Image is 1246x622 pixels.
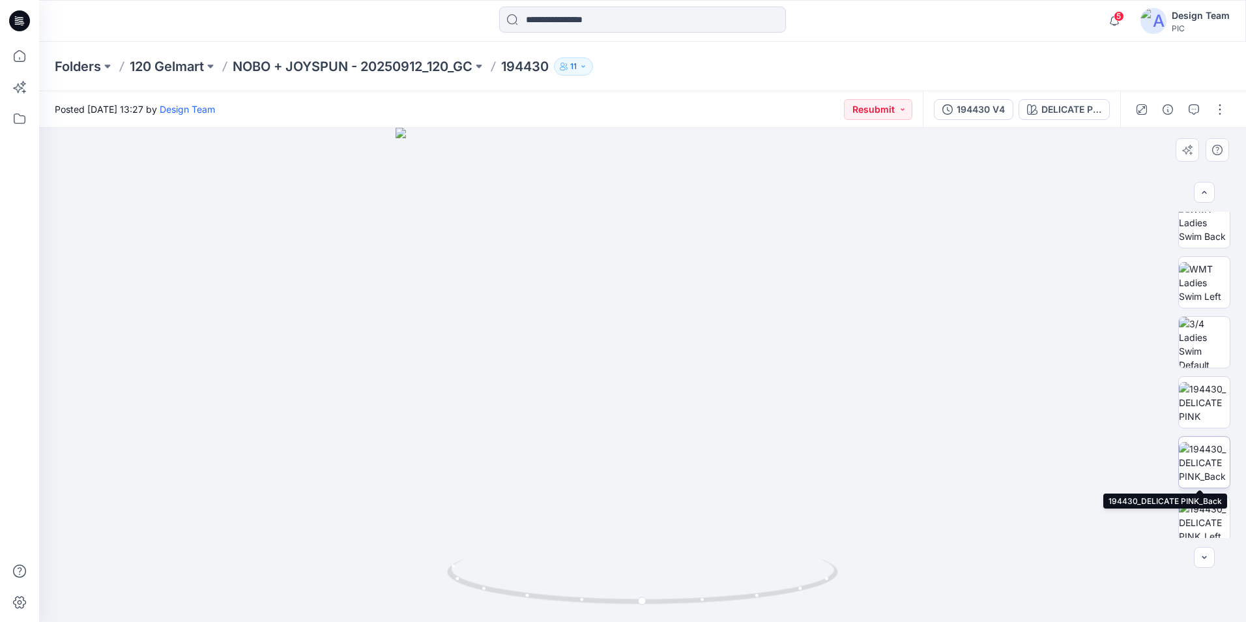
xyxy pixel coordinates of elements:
a: Design Team [160,104,215,115]
img: 194430_DELICATE PINK [1179,382,1230,423]
span: 5 [1114,11,1124,22]
a: 120 Gelmart [130,57,204,76]
a: Folders [55,57,101,76]
button: 11 [554,57,593,76]
div: PIC [1172,23,1230,33]
img: 3/4 Ladies Swim Default [1179,317,1230,368]
p: 194430 [501,57,549,76]
img: avatar [1140,8,1166,34]
div: DELICATE PINK [1041,102,1101,117]
img: 194430_DELICATE PINK_Left [1179,502,1230,543]
img: WMT Ladies Swim Back [1179,202,1230,243]
img: WMT Ladies Swim Left [1179,262,1230,303]
button: 194430 V4 [934,99,1013,120]
button: DELICATE PINK [1019,99,1110,120]
img: 194430_DELICATE PINK_Back [1179,442,1230,483]
button: Details [1157,99,1178,120]
span: Posted [DATE] 13:27 by [55,102,215,116]
div: 194430 V4 [957,102,1005,117]
a: NOBO + JOYSPUN - 20250912_120_GC [233,57,472,76]
p: 11 [570,59,577,74]
div: Design Team [1172,8,1230,23]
